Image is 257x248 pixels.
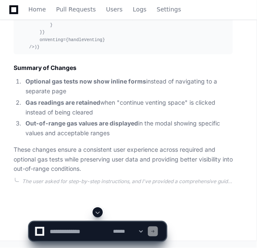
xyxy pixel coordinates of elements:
[25,78,146,85] strong: Optional gas tests now show inline forms
[28,7,46,12] span: Home
[133,7,147,12] span: Logs
[14,145,233,174] p: These changes ensure a consistent user experience across required and optional gas tests while pr...
[106,7,123,12] span: Users
[56,7,96,12] span: Pull Requests
[25,99,100,106] strong: Gas readings are retained
[25,120,138,127] strong: Out-of-range gas values are displayed
[23,119,233,138] li: in the modal showing specific values and acceptable ranges
[22,178,233,185] div: The user asked for step-by-step instructions, and I've provided a comprehensive guide covering al...
[23,98,233,117] li: when "continue venting space" is clicked instead of being cleared
[23,77,233,96] li: instead of navigating to a separate page
[157,7,181,12] span: Settings
[14,64,233,72] h2: Summary of Changes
